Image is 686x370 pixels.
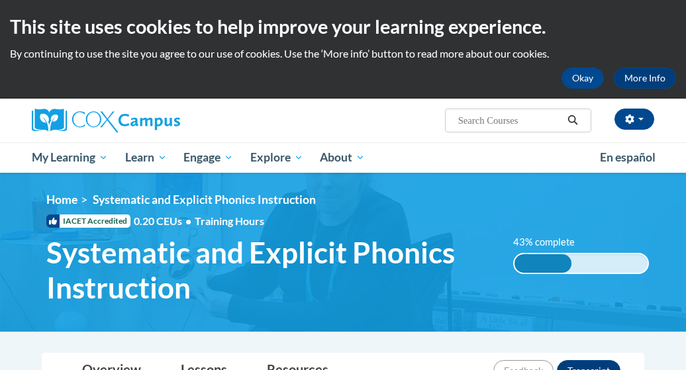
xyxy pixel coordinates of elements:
a: About [312,142,374,173]
a: Home [46,193,77,207]
a: Learn [117,142,175,173]
a: En español [591,144,664,171]
span: About [320,150,365,165]
span: • [185,214,191,227]
img: Cox Campus [32,109,180,132]
a: My Learning [23,142,117,173]
button: Search [563,113,583,128]
label: 43% complete [513,235,589,250]
input: Search Courses [457,113,563,128]
span: Learn [125,150,167,165]
span: Engage [183,150,233,165]
div: 43% complete [514,254,571,273]
button: Okay [562,68,604,89]
a: Cox Campus [32,109,226,132]
a: More Info [614,68,676,89]
div: Main menu [22,142,664,173]
span: My Learning [32,150,108,165]
span: 0.20 CEUs [134,214,195,228]
a: Engage [175,142,242,173]
span: Systematic and Explicit Phonics Instruction [93,193,316,207]
span: Training Hours [195,214,264,227]
p: By continuing to use the site you agree to our use of cookies. Use the ‘More info’ button to read... [10,46,676,61]
a: Explore [242,142,312,173]
span: En español [600,150,656,164]
span: Explore [250,150,303,165]
span: IACET Accredited [46,214,130,228]
h2: This site uses cookies to help improve your learning experience. [10,13,676,40]
button: Account Settings [614,109,654,130]
span: Systematic and Explicit Phonics Instruction [46,235,493,305]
